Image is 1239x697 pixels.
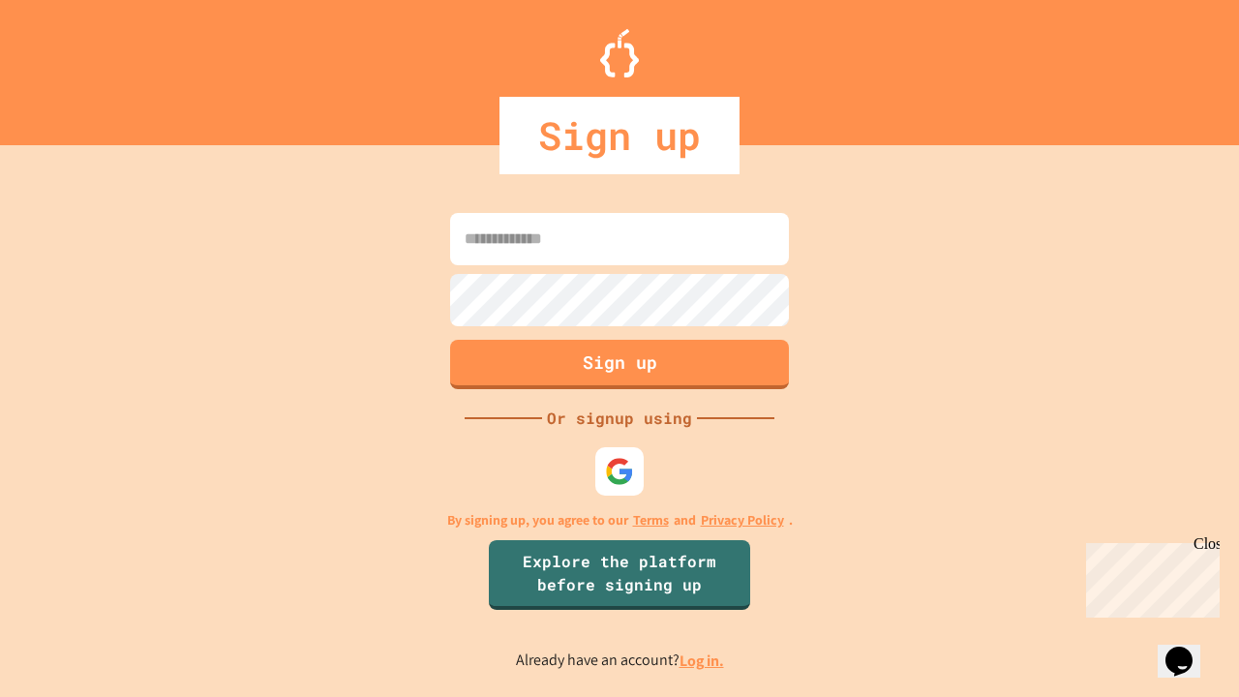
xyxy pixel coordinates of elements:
[1078,535,1220,618] iframe: chat widget
[633,510,669,530] a: Terms
[499,97,740,174] div: Sign up
[680,651,724,671] a: Log in.
[489,540,750,610] a: Explore the platform before signing up
[605,457,634,486] img: google-icon.svg
[8,8,134,123] div: Chat with us now!Close
[516,649,724,673] p: Already have an account?
[450,340,789,389] button: Sign up
[1158,620,1220,678] iframe: chat widget
[701,510,784,530] a: Privacy Policy
[542,407,697,430] div: Or signup using
[600,29,639,77] img: Logo.svg
[447,510,793,530] p: By signing up, you agree to our and .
